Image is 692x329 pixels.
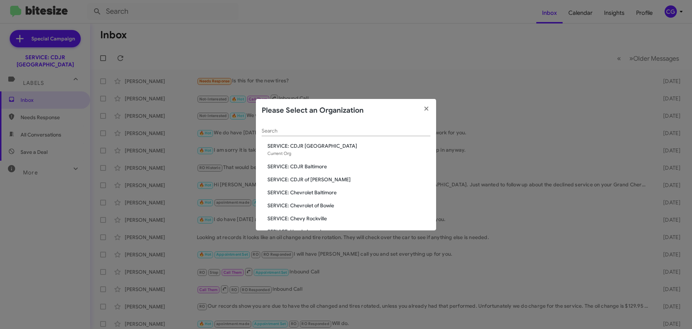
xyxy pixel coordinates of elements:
span: SERVICE: Chevy Rockville [267,215,430,222]
span: SERVICE: Honda Laurel [267,228,430,235]
span: Current Org [267,151,291,156]
span: SERVICE: CDJR Baltimore [267,163,430,170]
h2: Please Select an Organization [262,105,364,116]
span: SERVICE: Chevrolet Baltimore [267,189,430,196]
span: SERVICE: CDJR of [PERSON_NAME] [267,176,430,183]
span: SERVICE: Chevrolet of Bowie [267,202,430,209]
span: SERVICE: CDJR [GEOGRAPHIC_DATA] [267,142,430,150]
